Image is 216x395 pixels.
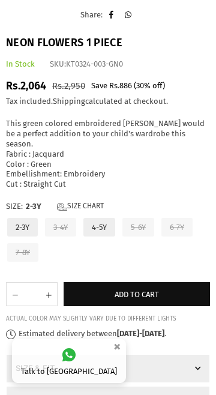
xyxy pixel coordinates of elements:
label: 2-3Y [6,217,39,238]
label: 3-4Y [44,217,77,238]
time: [DATE] [117,329,139,338]
label: 4-5Y [82,217,116,238]
span: Rs.886 [109,81,132,90]
span: In Stock [6,59,35,68]
label: 7-8Y [6,242,40,263]
span: Add to cart [115,290,159,299]
button: Add to cart [64,282,210,306]
a: Talk to [GEOGRAPHIC_DATA] [12,339,126,383]
span: Rs.2,950 [52,80,85,91]
span: 2-3Y [26,202,50,212]
div: ACTUAL COLOR MAY SLIGHTLY VARY DUE TO DIFFERENT LIGHTS [6,315,210,323]
span: 30 [136,81,144,90]
button: × [110,337,124,357]
span: Share: [80,10,103,19]
h1: Neon Flowers 1 piece [6,35,210,50]
label: 6-7Y [160,217,194,238]
label: 5-6Y [121,217,155,238]
label: Size: [6,202,210,212]
p: Estimated delivery between - . [6,329,210,339]
time: [DATE] [142,329,164,338]
a: Size Chart [57,202,104,212]
a: SIZE & FIT [6,354,210,383]
div: This green colored embroidered [PERSON_NAME] would be a perfect addition to your child's wardrobe... [6,119,210,190]
a: Shipping [53,97,85,106]
span: ( % off) [134,81,165,90]
span: Rs.2,064 [6,79,46,92]
quantity-input: Quantity [6,282,58,306]
span: Save [91,81,107,90]
div: Tax included. calculated at checkout. [6,97,210,107]
div: SKU: [50,59,123,70]
span: KT0324-003-GN0 [66,59,123,68]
